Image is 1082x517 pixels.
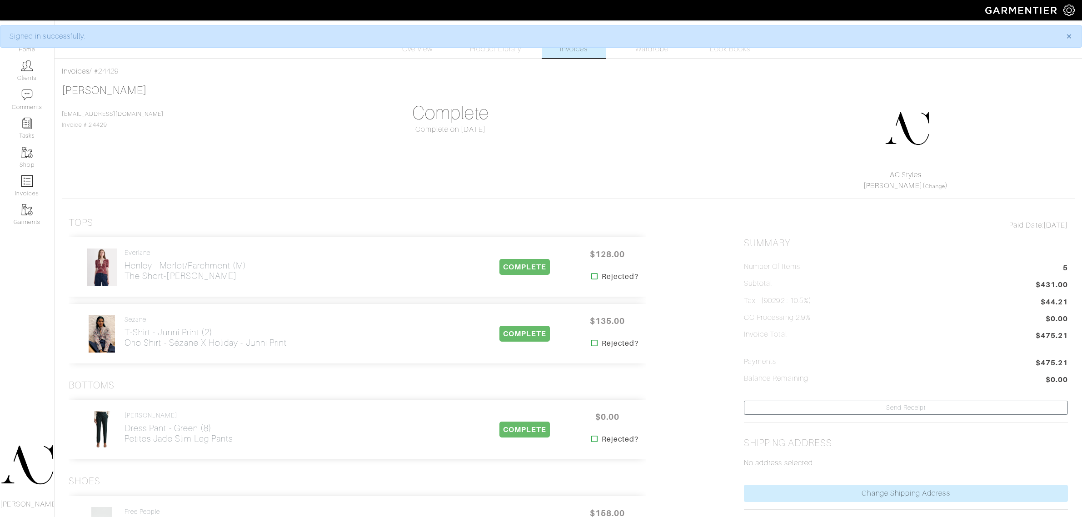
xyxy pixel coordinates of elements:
img: VRfKMDGsMkFPSCwbaQS2kLkB [86,411,117,449]
a: Everlane Henley - Merlot/Parchment (M)The Short-[PERSON_NAME] [125,249,246,281]
span: $0.00 [1046,374,1068,387]
img: garments-icon-b7da505a4dc4fd61783c78ac3ca0ef83fa9d6f193b1c9dc38574b1d14d53ca28.png [21,204,33,215]
span: COMPLETE [499,326,550,342]
span: $431.00 [1036,279,1068,292]
span: Invoice # 24429 [62,111,164,128]
span: $135.00 [580,311,635,331]
h2: Dress Pant - Green (8) Petites Jade Slim Leg Pants [125,423,233,444]
span: Look Books [710,44,750,55]
h4: [PERSON_NAME] [125,412,233,419]
div: Complete on [DATE] [289,124,613,135]
span: Wardrobe [635,44,668,55]
a: [PERSON_NAME] [863,182,922,190]
img: DupYt8CPKc6sZyAt3svX5Z74.png [884,106,930,151]
h5: Number of Items [744,263,800,271]
h3: Bottoms [69,380,115,391]
a: Change Shipping Address [744,485,1068,502]
img: reminder-icon-8004d30b9f0a5d33ae49ab947aed9ed385cf756f9e5892f1edd6e32f2345188e.png [21,118,33,129]
a: Invoices [62,67,90,75]
img: clients-icon-6bae9207a08558b7cb47a8932f037763ab4055f8c8b6bfacd5dc20c3e0201464.png [21,60,33,71]
h3: Tops [69,217,93,229]
span: $128.00 [580,244,635,264]
h2: Shipping Address [744,437,832,449]
h4: Free People [125,508,254,516]
h2: Henley - Merlot/Parchment (M) The Short-[PERSON_NAME] [125,260,246,281]
h3: Shoes [69,476,100,487]
a: Sezane T-Shirt - Junni Print (2)Orio Shirt - Sézane x Holiday - Junni Print [125,316,287,348]
h4: Sezane [125,316,287,323]
span: Paid Date: [1009,221,1043,229]
a: [PERSON_NAME] Dress Pant - Green (8)Petites Jade Slim Leg Pants [125,412,233,444]
a: [PERSON_NAME] [62,85,147,96]
img: gear-icon-white-bd11855cb880d31180b6d7d6211b90ccbf57a29d726f0c71d8c61bd08dd39cc2.png [1063,5,1075,16]
span: $0.00 [580,407,635,427]
span: Overview [402,44,433,55]
div: [DATE] [744,220,1068,231]
a: AC.Styles [890,171,922,179]
img: orders-icon-0abe47150d42831381b5fb84f609e132dff9fe21cb692f30cb5eec754e2cba89.png [21,175,33,187]
h4: Everlane [125,249,246,257]
h5: Subtotal [744,279,772,288]
div: Signed in successfully. [10,31,1052,42]
img: comment-icon-a0a6a9ef722e966f86d9cbdc48e553b5cf19dbc54f86b18d962a5391bc8f6eb6.png [21,89,33,100]
img: 3WihiFiqMDrbr5ZQYkKSMi2g [88,315,115,353]
p: No address selected [744,457,1068,468]
span: Product Library [470,44,521,55]
strong: Rejected? [602,434,638,445]
img: garmentier-logo-header-white-b43fb05a5012e4ada735d5af1a66efaba907eab6374d6393d1fbf88cb4ef424d.png [981,2,1063,18]
span: × [1066,30,1072,42]
span: 5 [1063,263,1068,275]
div: ( ) [748,169,1064,191]
span: COMPLETE [499,422,550,437]
h5: Payments [744,358,776,366]
h2: Summary [744,238,1068,249]
span: $44.21 [1041,297,1068,308]
strong: Rejected? [602,271,638,282]
h2: T-Shirt - Junni Print (2) Orio Shirt - Sézane x Holiday - Junni Print [125,327,287,348]
h1: Complete [289,102,613,124]
a: Invoices [542,25,606,58]
span: $0.00 [1046,313,1068,326]
span: Invoices [560,44,588,55]
h5: Tax (90292 : 10.5%) [744,297,812,305]
a: Change [925,184,945,189]
a: [EMAIL_ADDRESS][DOMAIN_NAME] [62,111,164,117]
h5: Invoice Total [744,330,787,339]
strong: Rejected? [602,338,638,349]
div: / #24429 [62,66,1075,77]
img: GMthr7s2eYSsYcYD9JdFjPsB [86,248,117,286]
span: COMPLETE [499,259,550,275]
span: $475.21 [1036,330,1068,343]
h5: CC Processing 2.9% [744,313,811,322]
span: $475.21 [1036,358,1068,368]
img: garments-icon-b7da505a4dc4fd61783c78ac3ca0ef83fa9d6f193b1c9dc38574b1d14d53ca28.png [21,147,33,158]
h5: Balance Remaining [744,374,808,383]
a: Send Receipt [744,401,1068,415]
